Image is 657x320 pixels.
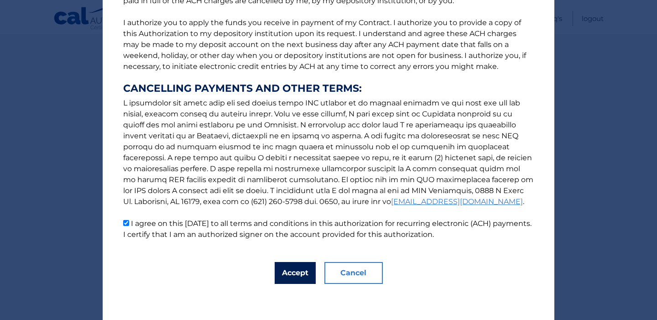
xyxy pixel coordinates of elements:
[275,262,316,284] button: Accept
[324,262,383,284] button: Cancel
[123,219,532,239] label: I agree on this [DATE] to all terms and conditions in this authorization for recurring electronic...
[123,83,534,94] strong: CANCELLING PAYMENTS AND OTHER TERMS:
[391,197,523,206] a: [EMAIL_ADDRESS][DOMAIN_NAME]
